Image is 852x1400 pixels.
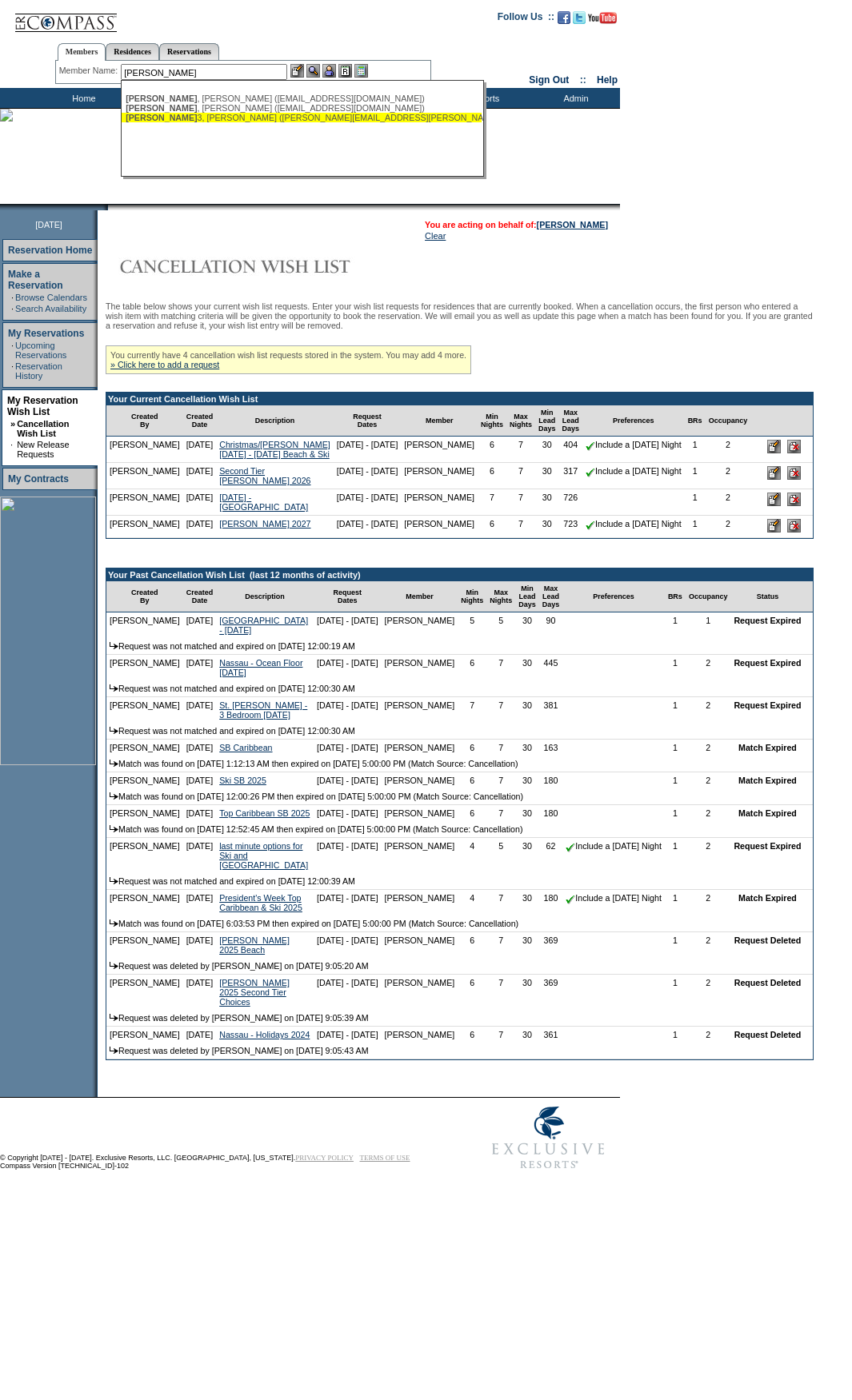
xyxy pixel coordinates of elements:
td: Member [401,405,478,437]
td: 7 [478,489,506,516]
a: Top Caribbean SB 2025 [219,808,310,818]
nobr: [DATE] - [DATE] [317,1030,378,1039]
a: Subscribe to our YouTube Channel [588,16,617,26]
td: 30 [515,890,539,915]
td: [DATE] [183,805,217,821]
a: Ski SB 2025 [219,776,266,785]
td: [PERSON_NAME] [106,489,183,516]
a: last minute options for Ski and [GEOGRAPHIC_DATA] [219,841,308,870]
td: Member [382,581,458,612]
td: 6 [458,740,486,756]
nobr: Include a [DATE] Night [586,519,682,528]
td: Home [36,88,128,108]
img: View [306,64,320,78]
td: 30 [515,932,539,958]
img: arrow.gif [110,962,118,969]
a: Reservation Home [8,245,92,256]
td: [DATE] [183,516,217,538]
td: 30 [535,516,559,538]
td: 180 [539,772,563,788]
td: [PERSON_NAME] [382,975,458,1010]
td: 7 [486,805,515,821]
a: PRIVACY POLICY [295,1154,354,1162]
td: [PERSON_NAME] [382,1027,458,1043]
td: [PERSON_NAME] [106,890,183,915]
td: [DATE] [183,655,217,680]
img: Subscribe to our YouTube Channel [588,12,617,24]
a: Nassau - Holidays 2024 [219,1030,310,1039]
td: 6 [458,932,486,958]
div: Member Name: [59,64,121,78]
img: arrow.gif [110,825,118,832]
td: 369 [539,975,563,1010]
img: arrow.gif [110,727,118,734]
td: Occupancy [686,581,731,612]
td: 7 [486,1027,515,1043]
img: arrow.gif [110,792,118,800]
img: arrow.gif [110,919,118,927]
td: 30 [535,489,559,516]
a: Members [58,43,106,61]
td: 2 [686,772,731,788]
span: You are acting on behalf of: [425,220,608,229]
td: 30 [535,437,559,463]
img: Impersonate [322,64,336,78]
input: Edit this Request [767,493,781,506]
td: 7 [506,437,535,463]
td: Request was not matched and expired on [DATE] 12:00:30 AM [106,680,813,697]
td: 1 [665,890,686,915]
span: [PERSON_NAME] [126,103,197,113]
nobr: [DATE] - [DATE] [337,440,398,449]
nobr: Include a [DATE] Night [566,841,662,851]
img: Become our fan on Facebook [558,11,570,24]
td: Created By [106,581,183,612]
nobr: [DATE] - [DATE] [337,466,398,476]
nobr: Match Expired [738,743,797,752]
td: 2 [686,890,731,915]
a: Make a Reservation [8,269,63,291]
td: [DATE] [183,932,217,958]
td: [DATE] [183,697,217,723]
td: [PERSON_NAME] [382,655,458,680]
input: Delete this Request [787,519,801,532]
img: arrow.gif [110,1047,118,1054]
td: 2 [686,697,731,723]
a: Upcoming Reservations [15,341,66,360]
a: My Reservations [8,328,84,339]
td: 2 [706,516,751,538]
td: 7 [486,740,515,756]
td: Description [216,405,334,437]
td: 1 [685,516,706,538]
a: [DATE] - [GEOGRAPHIC_DATA] [219,493,308,512]
td: 4 [458,890,486,915]
td: 2 [686,975,731,1010]
td: [PERSON_NAME] [401,516,478,538]
img: arrow.gif [110,760,118,767]
input: Edit this Request [767,440,781,453]
nobr: [DATE] - [DATE] [317,978,378,987]
a: My Contracts [8,473,69,485]
td: 1 [665,740,686,756]
a: Nassau - Ocean Floor [DATE] [219,658,302,677]
td: Max Lead Days [559,405,583,437]
td: [DATE] [183,489,217,516]
td: Match was found on [DATE] 12:00:26 PM then expired on [DATE] 5:00:00 PM (Match Source: Cancellation) [106,788,813,805]
td: 30 [535,463,559,489]
td: [PERSON_NAME] [106,772,183,788]
a: Browse Calendars [15,293,87,302]
td: Max Lead Days [539,581,563,612]
nobr: Include a [DATE] Night [586,440,682,449]
td: BRs [665,581,686,612]
img: chkSmaller.gif [586,521,595,530]
td: [DATE] [183,612,217,638]
td: 62 [539,838,563,873]
a: Reservation History [15,361,62,381]
img: arrow.gif [110,877,118,884]
a: SB Caribbean [219,743,272,752]
td: 1 [665,805,686,821]
a: Become our fan on Facebook [558,16,570,26]
td: 723 [559,516,583,538]
td: 6 [458,772,486,788]
td: Request was not matched and expired on [DATE] 12:00:30 AM [106,723,813,740]
td: 2 [686,740,731,756]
